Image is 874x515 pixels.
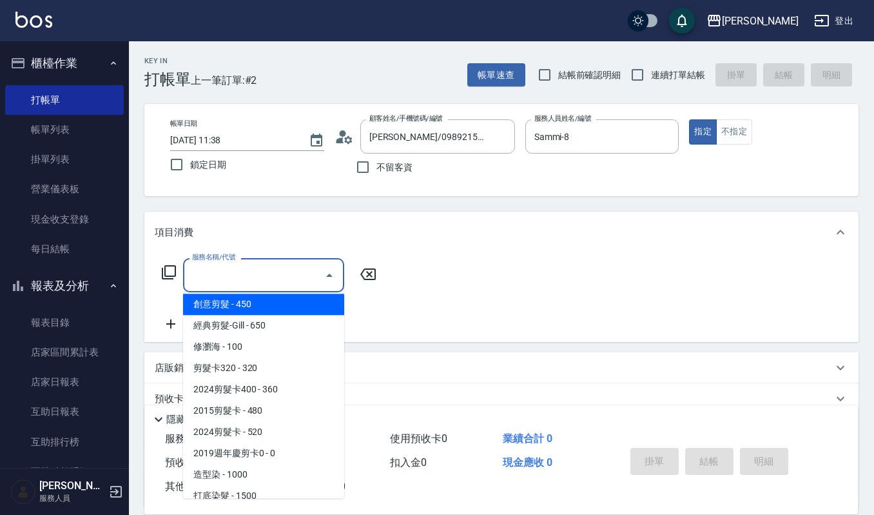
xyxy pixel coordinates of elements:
[166,413,224,427] p: 隱藏業績明細
[192,252,235,262] label: 服務名稱/代號
[5,308,124,338] a: 報表目錄
[183,336,344,358] span: 修瀏海 - 100
[5,338,124,367] a: 店家區間累計表
[190,158,226,172] span: 鎖定日期
[701,8,804,34] button: [PERSON_NAME]
[155,226,193,239] p: 項目消費
[155,361,193,375] p: 店販銷售
[144,352,859,383] div: 店販銷售
[503,432,552,445] span: 業績合計 0
[809,9,859,33] button: 登出
[558,68,621,82] span: 結帳前確認明細
[651,68,705,82] span: 連續打單結帳
[5,397,124,427] a: 互助日報表
[183,464,344,485] span: 造型染 - 1000
[165,456,222,469] span: 預收卡販賣 0
[39,480,105,492] h5: [PERSON_NAME]
[170,119,197,128] label: 帳單日期
[183,294,344,315] span: 創意剪髮 - 450
[5,367,124,397] a: 店家日報表
[5,115,124,145] a: 帳單列表
[390,432,447,445] span: 使用預收卡 0
[319,265,340,286] button: Close
[183,421,344,443] span: 2024剪髮卡 - 520
[39,492,105,504] p: 服務人員
[716,119,752,145] button: 不指定
[467,63,525,87] button: 帳單速查
[5,234,124,264] a: 每日結帳
[5,457,124,487] a: 互助點數明細
[301,125,332,156] button: Choose date, selected date is 2025-08-14
[369,114,443,123] label: 顧客姓名/手機號碼/編號
[669,8,695,34] button: save
[183,485,344,507] span: 打底染髮 - 1500
[689,119,717,145] button: 指定
[5,205,124,234] a: 現金收支登錄
[155,392,203,406] p: 預收卡販賣
[5,174,124,204] a: 營業儀表板
[144,70,191,88] h3: 打帳單
[144,212,859,253] div: 項目消費
[5,85,124,115] a: 打帳單
[183,358,344,379] span: 剪髮卡320 - 320
[170,130,296,151] input: YYYY/MM/DD hh:mm
[165,480,233,492] span: 其他付款方式 0
[390,456,427,469] span: 扣入金 0
[5,427,124,457] a: 互助排行榜
[376,161,413,174] span: 不留客資
[722,13,799,29] div: [PERSON_NAME]
[183,443,344,464] span: 2019週年慶剪卡0 - 0
[144,57,191,65] h2: Key In
[183,400,344,421] span: 2015剪髮卡 - 480
[5,46,124,80] button: 櫃檯作業
[191,72,257,88] span: 上一筆訂單:#2
[5,269,124,303] button: 報表及分析
[165,432,212,445] span: 服務消費 0
[534,114,591,123] label: 服務人員姓名/編號
[183,315,344,336] span: 經典剪髮-Gill - 650
[183,379,344,400] span: 2024剪髮卡400 - 360
[5,145,124,174] a: 掛單列表
[15,12,52,28] img: Logo
[10,479,36,505] img: Person
[144,383,859,414] div: 預收卡販賣
[503,456,552,469] span: 現金應收 0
